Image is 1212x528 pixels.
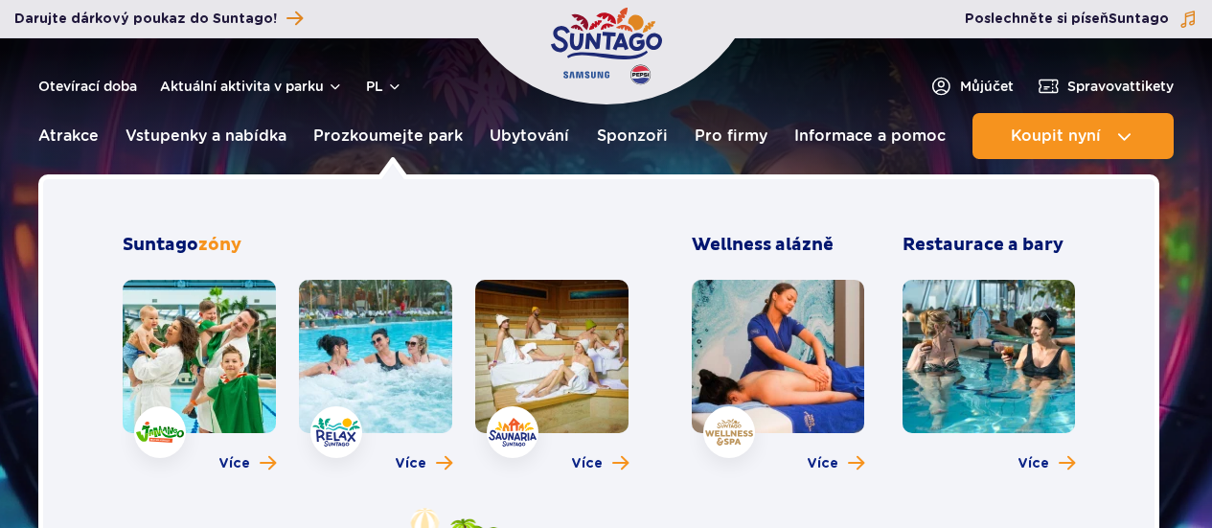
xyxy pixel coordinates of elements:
font: Pro firmy [695,126,767,145]
button: Koupit nyní [972,113,1174,159]
font: Spravovat [1067,79,1135,94]
font: Aktuální aktivita v parku [160,79,324,94]
font: pl [366,79,383,94]
font: Informace a pomoc [794,126,946,145]
font: Ubytování [490,126,569,145]
a: Více o relaxační zóně [395,454,452,473]
a: Sponzoři [597,113,668,159]
a: Ubytování [490,113,569,159]
a: Více o wellness a lázních [807,454,864,473]
a: Více o zóně Jamango [218,454,276,473]
font: zóny [198,234,241,256]
font: Atrakce [38,126,99,145]
a: Informace a pomoc [794,113,946,159]
font: Sponzoři [597,126,668,145]
font: Více [218,457,250,471]
a: Prozkoumejte park [313,113,463,159]
font: Více [1018,457,1049,471]
font: Vstupenky a nabídka [126,126,286,145]
a: Spravovattikety [1037,75,1174,98]
font: Restaurace a bary [903,234,1063,256]
font: Otevírací doba [38,79,137,94]
font: Můj [960,79,984,94]
font: Více [571,457,603,471]
font: účet [984,79,1014,94]
a: Více o restauracích a barech [1018,454,1075,473]
button: pl [366,77,402,96]
font: Prozkoumejte park [313,126,463,145]
font: Wellness a [692,234,786,256]
a: Otevírací doba [38,77,137,96]
a: Můjúčet [929,75,1014,98]
font: Více [807,457,838,471]
a: Pro firmy [695,113,767,159]
a: Vstupenky a nabídka [126,113,286,159]
font: lázně [786,234,834,256]
font: Suntago [123,234,198,256]
button: Aktuální aktivita v parku [160,79,343,94]
a: Více o zóně Saunaria [571,454,629,473]
a: Atrakce [38,113,99,159]
font: Více [395,457,426,471]
font: tikety [1135,79,1174,94]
